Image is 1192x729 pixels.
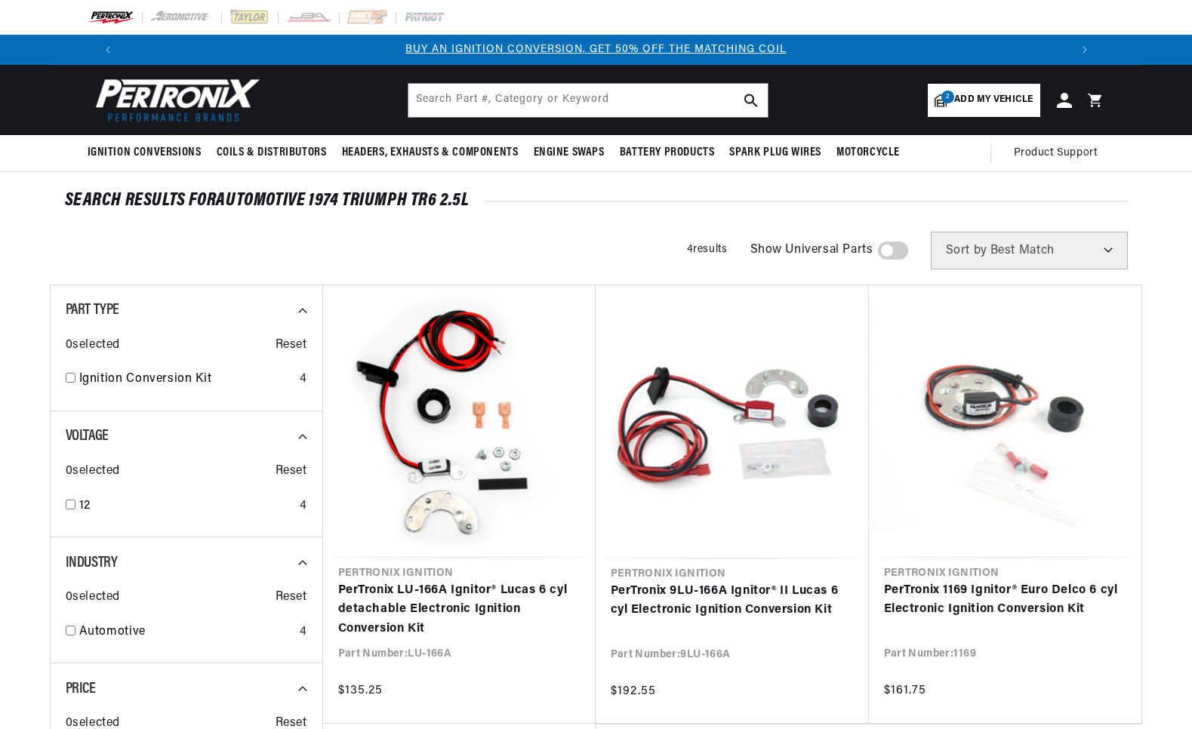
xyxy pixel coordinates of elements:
[941,91,954,103] span: 2
[276,588,307,607] span: Reset
[526,135,612,171] summary: Engine Swaps
[836,145,900,161] span: Motorcycle
[931,232,1128,269] select: Sort by
[408,84,768,117] input: Search Part #, Category or Keyword
[88,74,261,126] img: Pertronix
[65,193,1128,208] div: SEARCH RESULTS FOR Automotive 1974 Triumph TR6 2.5L
[79,370,294,389] a: Ignition Conversion Kit
[1070,35,1100,65] button: Translation missing: en.sections.announcements.next_announcement
[88,135,209,171] summary: Ignition Conversions
[66,462,120,481] span: 0 selected
[954,93,1033,107] span: Add my vehicle
[66,555,118,571] span: Industry
[946,245,987,257] span: Sort by
[611,582,854,620] a: PerTronix 9LU-166A Ignitor® II Lucas 6 cyl Electronic Ignition Conversion Kit
[405,44,787,55] a: BUY AN IGNITION CONVERSION, GET 50% OFF THE MATCHING COIL
[123,42,1070,58] div: Announcement
[735,84,768,117] button: search button
[66,303,119,318] span: Part Type
[722,135,829,171] summary: Spark Plug Wires
[300,623,307,642] div: 4
[50,35,1143,65] slideshow-component: Translation missing: en.sections.announcements.announcement_bar
[79,623,294,642] a: Automotive
[612,135,722,171] summary: Battery Products
[300,370,307,389] div: 4
[1014,135,1105,171] summary: Product Support
[338,581,581,639] a: PerTronix LU-166A Ignitor® Lucas 6 cyl detachable Electronic Ignition Conversion Kit
[66,681,96,697] span: Price
[1014,145,1098,161] span: Product Support
[276,462,307,481] span: Reset
[687,244,728,255] span: 4 results
[829,135,907,171] summary: Motorcycle
[217,145,327,161] span: Coils & Distributors
[66,588,120,607] span: 0 selected
[209,135,334,171] summary: Coils & Distributors
[884,581,1126,620] a: PerTronix 1169 Ignitor® Euro Delco 6 cyl Electronic Ignition Conversion Kit
[276,336,307,355] span: Reset
[123,42,1070,58] div: 1 of 3
[534,145,605,161] span: Engine Swaps
[79,497,294,516] a: 12
[300,497,307,516] div: 4
[93,35,123,65] button: Translation missing: en.sections.announcements.previous_announcement
[66,336,120,355] span: 0 selected
[88,145,202,161] span: Ignition Conversions
[66,429,109,444] span: Voltage
[729,145,821,161] span: Spark Plug Wires
[342,145,519,161] span: Headers, Exhausts & Components
[620,145,715,161] span: Battery Products
[334,135,526,171] summary: Headers, Exhausts & Components
[750,241,873,260] span: Show Universal Parts
[928,84,1040,117] a: 2Add my vehicle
